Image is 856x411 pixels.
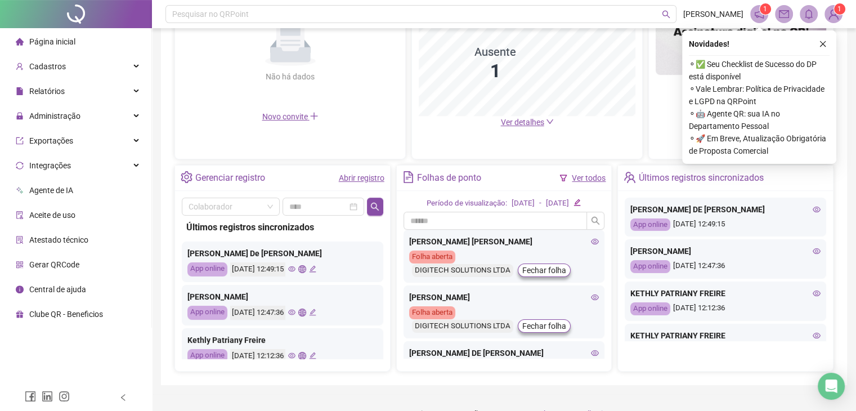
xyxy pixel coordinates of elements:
div: App online [630,302,670,315]
span: ⚬ 🤖 Agente QR: sua IA no Departamento Pessoal [689,108,830,132]
span: info-circle [16,285,24,293]
span: notification [754,9,764,19]
span: bell [804,9,814,19]
sup: 1 [760,3,771,15]
div: [PERSON_NAME] [409,291,599,303]
div: [DATE] [512,198,535,209]
span: Atestado técnico [29,235,88,244]
div: [PERSON_NAME] DE [PERSON_NAME] [630,203,821,216]
div: [DATE] 12:49:15 [230,262,285,276]
span: ⚬ Vale Lembrar: Política de Privacidade e LGPD na QRPoint [689,83,830,108]
span: plus [310,111,319,120]
span: eye [288,352,295,359]
button: Fechar folha [518,263,571,277]
span: Central de ajuda [29,285,86,294]
sup: Atualize o seu contato no menu Meus Dados [834,3,845,15]
span: Administração [29,111,80,120]
span: eye [813,332,821,339]
span: Novo convite [262,112,319,121]
span: global [298,309,306,316]
span: team [624,171,635,183]
span: eye [591,349,599,357]
span: sync [16,162,24,169]
div: Não há dados [239,70,342,83]
span: edit [309,352,316,359]
span: ⚬ ✅ Seu Checklist de Sucesso do DP está disponível [689,58,830,83]
span: lock [16,112,24,120]
span: Fechar folha [522,264,566,276]
div: [DATE] [546,198,569,209]
span: eye [591,293,599,301]
img: 82759 [825,6,842,23]
div: [PERSON_NAME] [187,291,378,303]
span: file-text [402,171,414,183]
div: KETHLY PATRIANY FREIRE [630,329,821,342]
span: 1 [763,5,767,13]
div: Kethly Patriany Freire [187,334,378,346]
span: search [370,202,379,211]
div: App online [187,349,227,363]
span: facebook [25,391,36,402]
span: edit [309,309,316,316]
div: Folha aberta [409,251,455,263]
span: Cadastros [29,62,66,71]
div: [DATE] 12:12:36 [230,349,285,363]
div: App online [187,262,227,276]
div: [DATE] 12:12:36 [630,302,821,315]
div: Últimos registros sincronizados [639,168,764,187]
span: linkedin [42,391,53,402]
span: Novidades ! [689,38,729,50]
span: eye [813,289,821,297]
a: Abrir registro [339,173,384,182]
span: mail [779,9,789,19]
span: eye [813,247,821,255]
div: Open Intercom Messenger [818,373,845,400]
span: edit [573,199,581,206]
div: Folhas de ponto [417,168,481,187]
div: [PERSON_NAME] [630,245,821,257]
span: Gerar QRCode [29,260,79,269]
span: search [591,216,600,225]
span: filter [559,174,567,182]
span: gift [16,310,24,318]
div: [DATE] 12:49:15 [630,218,821,231]
span: eye [813,205,821,213]
div: KETHLY PATRIANY FREIRE [630,287,821,300]
span: global [298,352,306,359]
div: Gerenciar registro [195,168,265,187]
span: Relatórios [29,87,65,96]
span: solution [16,236,24,244]
span: Clube QR - Beneficios [29,310,103,319]
div: App online [187,306,227,320]
div: [DATE] 12:47:36 [630,260,821,273]
span: eye [591,238,599,245]
div: Últimos registros sincronizados [186,220,379,234]
span: global [298,265,306,272]
span: user-add [16,62,24,70]
span: Integrações [29,161,71,170]
span: eye [288,265,295,272]
div: App online [630,260,670,273]
div: App online [630,218,670,231]
span: ⚬ 🚀 Em Breve, Atualização Obrigatória de Proposta Comercial [689,132,830,157]
div: [PERSON_NAME] DE [PERSON_NAME] [409,347,599,359]
div: [DATE] 12:47:36 [230,306,285,320]
span: setting [181,171,192,183]
button: Fechar folha [518,319,571,333]
span: left [119,394,127,401]
div: DIGITECH SOLUTIONS LTDA [412,320,513,333]
span: qrcode [16,261,24,269]
a: Ver todos [572,173,606,182]
span: Agente de IA [29,186,73,195]
span: Fechar folha [522,320,566,332]
span: audit [16,211,24,219]
span: Página inicial [29,37,75,46]
span: down [546,118,554,126]
span: home [16,38,24,46]
div: DIGITECH SOLUTIONS LTDA [412,264,513,277]
span: close [819,40,827,48]
a: Ver detalhes down [501,118,554,127]
span: export [16,137,24,145]
span: file [16,87,24,95]
div: [PERSON_NAME] De [PERSON_NAME] [187,247,378,260]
